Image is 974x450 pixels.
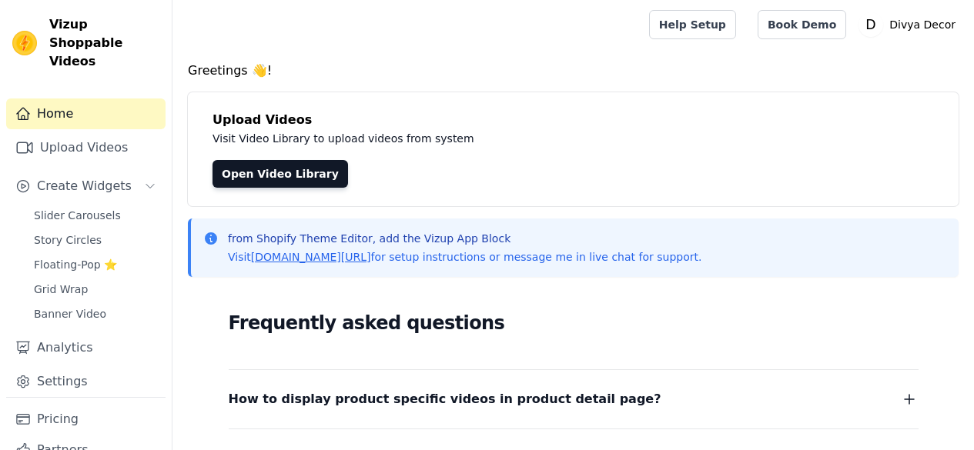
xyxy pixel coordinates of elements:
[12,31,37,55] img: Vizup
[213,160,348,188] a: Open Video Library
[25,278,166,300] a: Grid Wrap
[25,205,166,226] a: Slider Carousels
[883,11,962,38] p: Divya Decor
[49,15,159,71] span: Vizup Shoppable Videos
[37,177,132,195] span: Create Widgets
[6,132,166,163] a: Upload Videos
[6,98,166,129] a: Home
[229,388,661,410] span: How to display product specific videos in product detail page?
[6,171,166,202] button: Create Widgets
[6,404,166,435] a: Pricing
[251,251,371,263] a: [DOMAIN_NAME][URL]
[213,111,934,129] h4: Upload Videos
[229,388,919,410] button: How to display product specific videos in product detail page?
[25,254,166,275] a: Floating-Pop ⭐
[34,306,106,322] span: Banner Video
[25,229,166,251] a: Story Circles
[34,257,117,272] span: Floating-Pop ⭐
[6,332,166,363] a: Analytics
[866,17,876,32] text: D
[228,231,701,246] p: from Shopify Theme Editor, add the Vizup App Block
[229,308,919,338] h2: Frequently asked questions
[34,282,88,297] span: Grid Wrap
[34,232,102,248] span: Story Circles
[213,129,902,148] p: Visit Video Library to upload videos from system
[758,10,846,39] a: Book Demo
[649,10,736,39] a: Help Setup
[228,249,701,265] p: Visit for setup instructions or message me in live chat for support.
[25,303,166,325] a: Banner Video
[188,62,959,80] h4: Greetings 👋!
[6,366,166,397] a: Settings
[859,11,962,38] button: D Divya Decor
[34,208,121,223] span: Slider Carousels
